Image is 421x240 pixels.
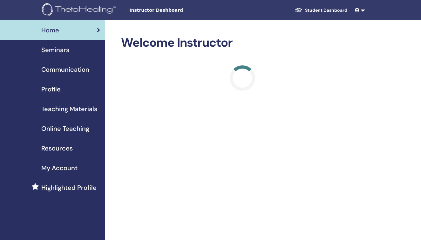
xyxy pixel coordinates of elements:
[41,163,78,173] span: My Account
[42,3,118,17] img: logo.png
[41,143,73,153] span: Resources
[41,84,61,94] span: Profile
[41,124,89,133] span: Online Teaching
[41,183,97,192] span: Highlighted Profile
[41,104,97,114] span: Teaching Materials
[121,36,364,50] h2: Welcome Instructor
[41,25,59,35] span: Home
[41,45,69,55] span: Seminars
[290,4,352,16] a: Student Dashboard
[41,65,89,74] span: Communication
[295,7,302,13] img: graduation-cap-white.svg
[129,7,225,14] span: Instructor Dashboard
